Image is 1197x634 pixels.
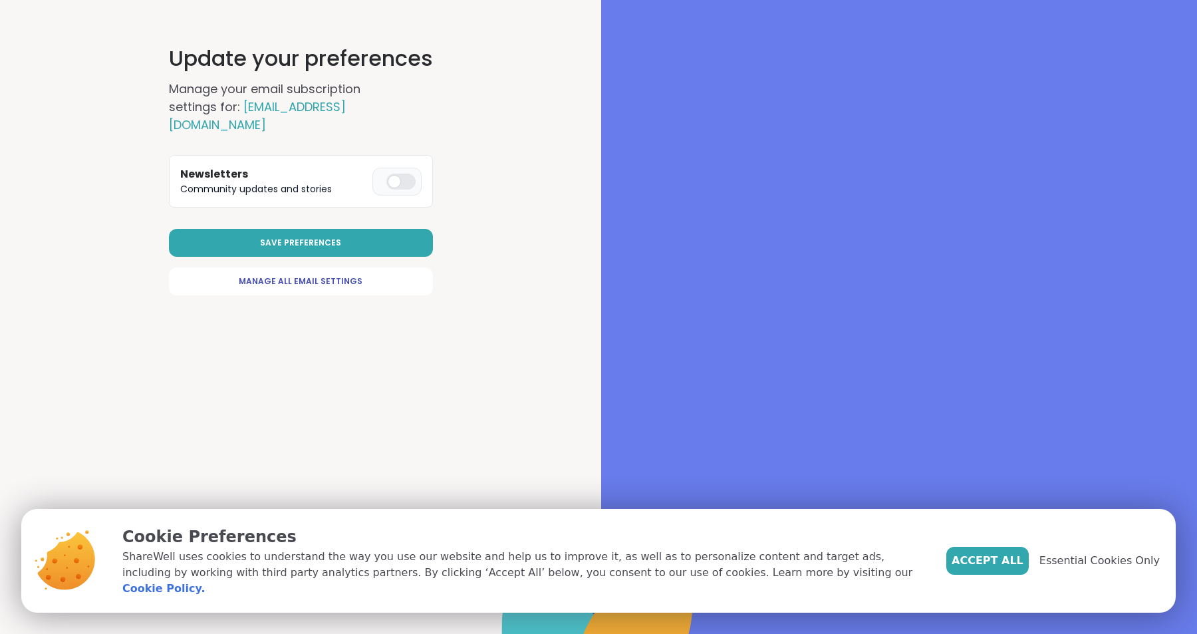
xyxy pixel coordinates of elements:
[952,553,1023,569] span: Accept All
[122,549,925,597] p: ShareWell uses cookies to understand the way you use our website and help us to improve it, as we...
[260,237,341,249] span: Save Preferences
[239,275,362,287] span: Manage All Email Settings
[122,525,925,549] p: Cookie Preferences
[1039,553,1160,569] span: Essential Cookies Only
[169,229,433,257] button: Save Preferences
[169,98,346,133] span: [EMAIL_ADDRESS][DOMAIN_NAME]
[180,182,367,196] p: Community updates and stories
[122,581,205,597] a: Cookie Policy.
[169,43,433,75] h1: Update your preferences
[169,80,408,134] h2: Manage your email subscription settings for:
[169,267,433,295] a: Manage All Email Settings
[946,547,1029,575] button: Accept All
[180,166,367,182] h3: Newsletters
